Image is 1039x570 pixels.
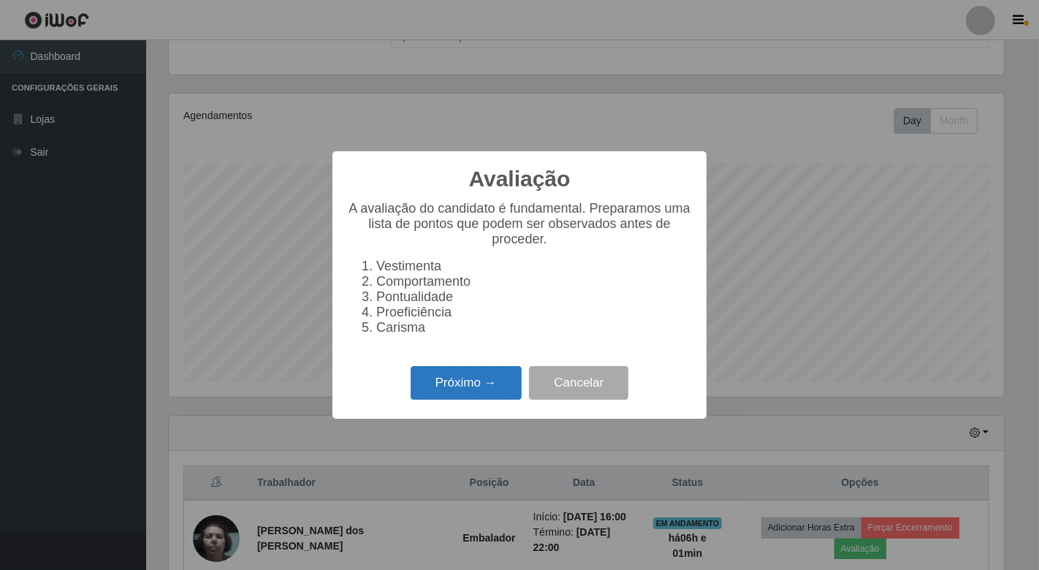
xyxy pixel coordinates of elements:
li: Pontualidade [376,289,692,305]
li: Vestimenta [376,259,692,274]
li: Carisma [376,320,692,335]
button: Cancelar [529,366,628,400]
li: Proeficiência [376,305,692,320]
h2: Avaliação [469,166,571,192]
p: A avaliação do candidato é fundamental. Preparamos uma lista de pontos que podem ser observados a... [347,201,692,247]
li: Comportamento [376,274,692,289]
button: Próximo → [411,366,522,400]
